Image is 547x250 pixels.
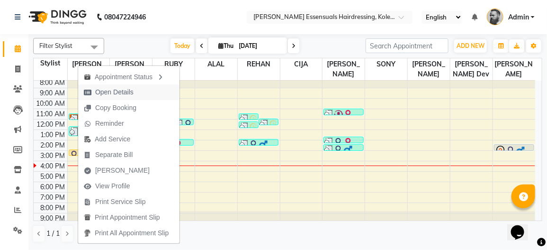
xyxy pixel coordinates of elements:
[35,109,67,119] div: 11:00 AM
[84,230,91,237] img: printall.png
[95,103,136,113] span: Copy Booking
[259,119,278,125] div: [PERSON_NAME] 1, TK07, 12:00 PM-12:20 PM, SHAMPEELING
[95,150,133,160] span: Separate Bill
[84,214,91,221] img: printapt.png
[152,58,195,70] span: RUBY
[280,58,323,70] span: CIJA
[365,58,407,70] span: SONY
[507,212,538,241] iframe: chat widget
[239,139,278,145] div: [PERSON_NAME], TK11, 02:00 PM-02:30 PM, [PERSON_NAME] SHAPE UP (Men)
[95,134,130,144] span: Add Service
[95,166,150,176] span: [PERSON_NAME]
[487,9,503,25] img: Admin
[195,58,237,70] span: ALAL
[104,4,146,30] b: 08047224946
[35,99,67,109] div: 10:00 AM
[236,39,283,53] input: 2025-09-04
[174,119,193,125] div: Sumam M, TK05, 12:00 PM-12:30 PM, TOP STYLIST (WOMEN)
[238,58,280,70] span: REHAN
[170,38,194,53] span: Today
[68,58,110,80] span: [PERSON_NAME]
[508,12,529,22] span: Admin
[323,58,365,80] span: [PERSON_NAME]
[324,137,363,143] div: [PERSON_NAME], TK08, 01:45 PM-02:15 PM, EYEBROWS THREADING
[216,42,236,49] span: Thu
[239,122,258,128] div: [PERSON_NAME] 1, TK07, 12:15 PM-12:45 PM, BASIC SPA (Men)
[39,161,67,171] div: 4:00 PM
[38,88,67,98] div: 9:00 AM
[95,213,160,222] span: Print Appointment Slip
[324,145,363,150] div: [PERSON_NAME], TK11, 02:30 PM-03:00 PM, HALF ARMS WAX
[78,68,179,84] div: Appointment Status
[69,150,88,156] div: [PERSON_NAME], TK12, 03:00 PM-03:30 PM, TOP STYLIST (WOMEN)
[46,229,60,239] span: 1 / 1
[457,42,484,49] span: ADD NEW
[454,39,487,53] button: ADD NEW
[69,114,88,120] div: [PERSON_NAME], TK03, 11:30 AM-12:00 PM, WOMENS GLOBAL HAIR COLOR (WOMEN)
[39,203,67,213] div: 8:00 PM
[39,213,67,223] div: 9:00 PM
[95,197,146,207] span: Print Service Slip
[450,58,493,80] span: [PERSON_NAME] Dev
[84,136,91,143] img: add-service.png
[39,130,67,140] div: 1:00 PM
[324,109,363,115] div: [PERSON_NAME], TK02, 11:00 AM-11:30 AM, [GEOGRAPHIC_DATA]
[38,78,67,88] div: 8:00 AM
[39,140,67,150] div: 2:00 PM
[95,119,124,129] span: Reminder
[69,127,88,136] div: [PERSON_NAME], TK08, 12:45 PM-01:45 PM, SENIOR STYLIST (WOMEN),WOMENS GLOBAL HAIR COLOR (WOMEN)
[39,182,67,192] div: 6:00 PM
[493,58,535,80] span: [PERSON_NAME]
[39,193,67,203] div: 7:00 PM
[95,87,134,97] span: Open Details
[39,42,72,49] span: Filter Stylist
[239,114,258,120] div: [PERSON_NAME] 1, TK07, 11:30 AM-12:00 PM, SENIOR STYLIST (Men)
[494,145,534,150] div: [PERSON_NAME], TK10, 02:30 PM-03:00 PM, SENIOR STYLIST (Men)
[24,4,89,30] img: logo
[84,74,91,81] img: apt_status.png
[95,181,130,191] span: View Profile
[408,58,450,80] span: [PERSON_NAME]
[110,58,152,80] span: [PERSON_NAME]
[34,58,67,68] div: Stylist
[366,38,448,53] input: Search Appointment
[95,228,169,238] span: Print All Appointment Slip
[39,151,67,161] div: 3:00 PM
[35,120,67,130] div: 12:00 PM
[39,172,67,182] div: 5:00 PM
